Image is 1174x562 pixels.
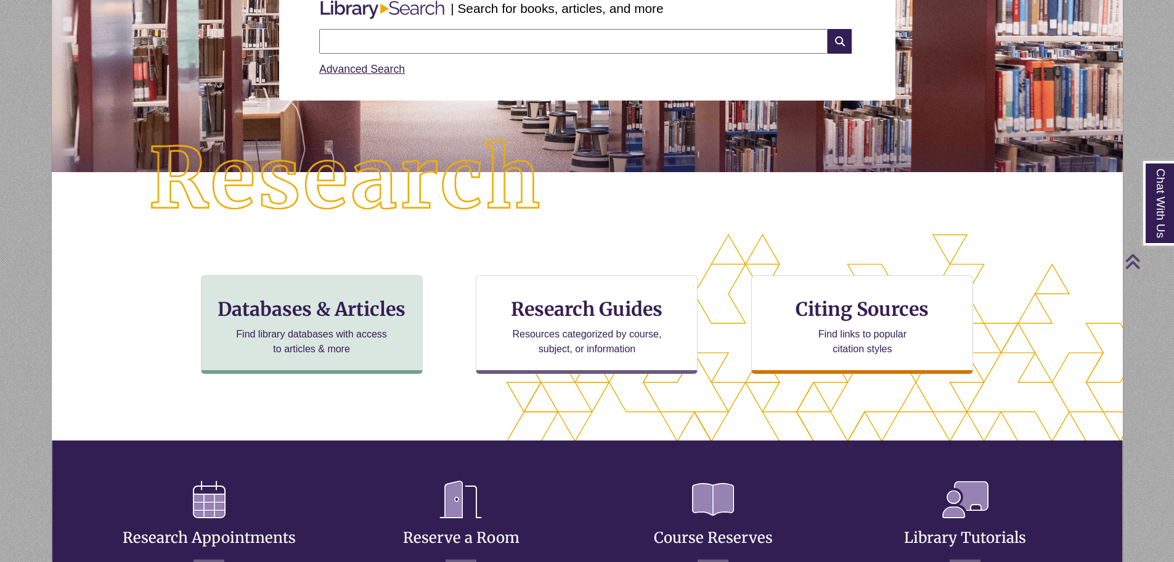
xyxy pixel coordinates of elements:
[201,275,423,374] a: Databases & Articles Find library databases with access to articles & more
[751,275,973,374] a: Citing Sources Find links to popular citation styles
[507,327,667,357] p: Resources categorized by course, subject, or information
[486,297,687,321] h3: Research Guides
[231,327,392,357] p: Find library databases with access to articles & more
[476,275,698,374] a: Research Guides Resources categorized by course, subject, or information
[654,498,773,547] a: Course Reserves
[788,297,938,321] h3: Citing Sources
[828,29,851,54] i: Search
[319,63,405,75] a: Advanced Search
[904,498,1026,547] a: Library Tutorials
[1125,253,1171,270] a: Back to Top
[403,498,520,547] a: Reserve a Room
[105,96,587,263] img: Research
[211,297,412,321] h3: Databases & Articles
[123,498,296,547] a: Research Appointments
[802,327,923,357] p: Find links to popular citation styles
